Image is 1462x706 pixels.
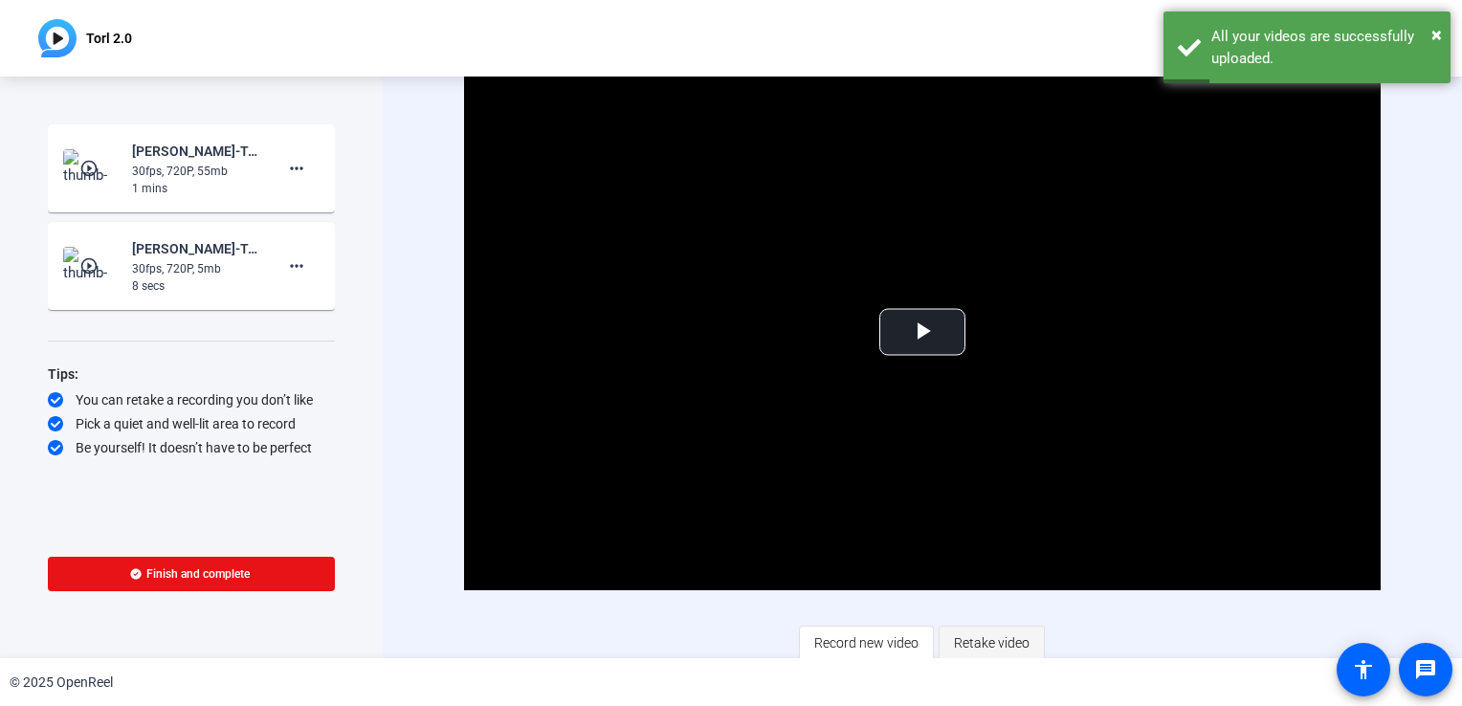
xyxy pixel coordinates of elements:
[954,625,1030,661] span: Retake video
[48,363,335,386] div: Tips:
[48,414,335,433] div: Pick a quiet and well-lit area to record
[48,390,335,409] div: You can retake a recording you don’t like
[132,277,260,295] div: 8 secs
[814,625,919,661] span: Record new video
[79,159,102,178] mat-icon: play_circle_outline
[10,673,113,693] div: © 2025 OpenReel
[132,163,260,180] div: 30fps, 720P, 55mb
[464,75,1382,590] div: Video Player
[1414,658,1437,681] mat-icon: message
[132,140,260,163] div: [PERSON_NAME]-Torl 2.0-Torl 2.0-1755895437649-webcam
[63,149,120,188] img: thumb-nail
[79,256,102,276] mat-icon: play_circle_outline
[285,157,308,180] mat-icon: more_horiz
[48,557,335,591] button: Finish and complete
[939,626,1045,660] button: Retake video
[1431,23,1442,46] span: ×
[63,247,120,285] img: thumb-nail
[799,626,934,660] button: Record new video
[1431,20,1442,49] button: Close
[879,309,965,356] button: Play Video
[1352,658,1375,681] mat-icon: accessibility
[132,237,260,260] div: [PERSON_NAME]-Torl 2.0-Torl 2.0-1755895290700-webcam
[48,438,335,457] div: Be yourself! It doesn’t have to be perfect
[1211,26,1436,69] div: All your videos are successfully uploaded.
[146,566,250,582] span: Finish and complete
[38,19,77,57] img: OpenReel logo
[132,180,260,197] div: 1 mins
[86,27,132,50] p: Torl 2.0
[285,254,308,277] mat-icon: more_horiz
[132,260,260,277] div: 30fps, 720P, 5mb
